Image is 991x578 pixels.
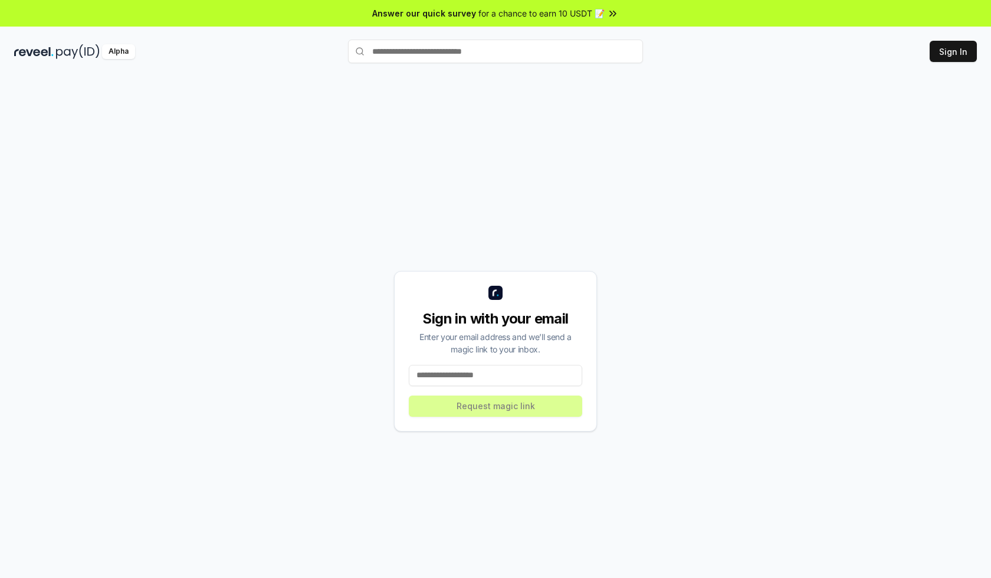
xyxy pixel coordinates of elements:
[409,309,582,328] div: Sign in with your email
[102,44,135,59] div: Alpha
[930,41,977,62] button: Sign In
[372,7,476,19] span: Answer our quick survey
[56,44,100,59] img: pay_id
[409,331,582,355] div: Enter your email address and we’ll send a magic link to your inbox.
[14,44,54,59] img: reveel_dark
[478,7,605,19] span: for a chance to earn 10 USDT 📝
[488,286,503,300] img: logo_small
